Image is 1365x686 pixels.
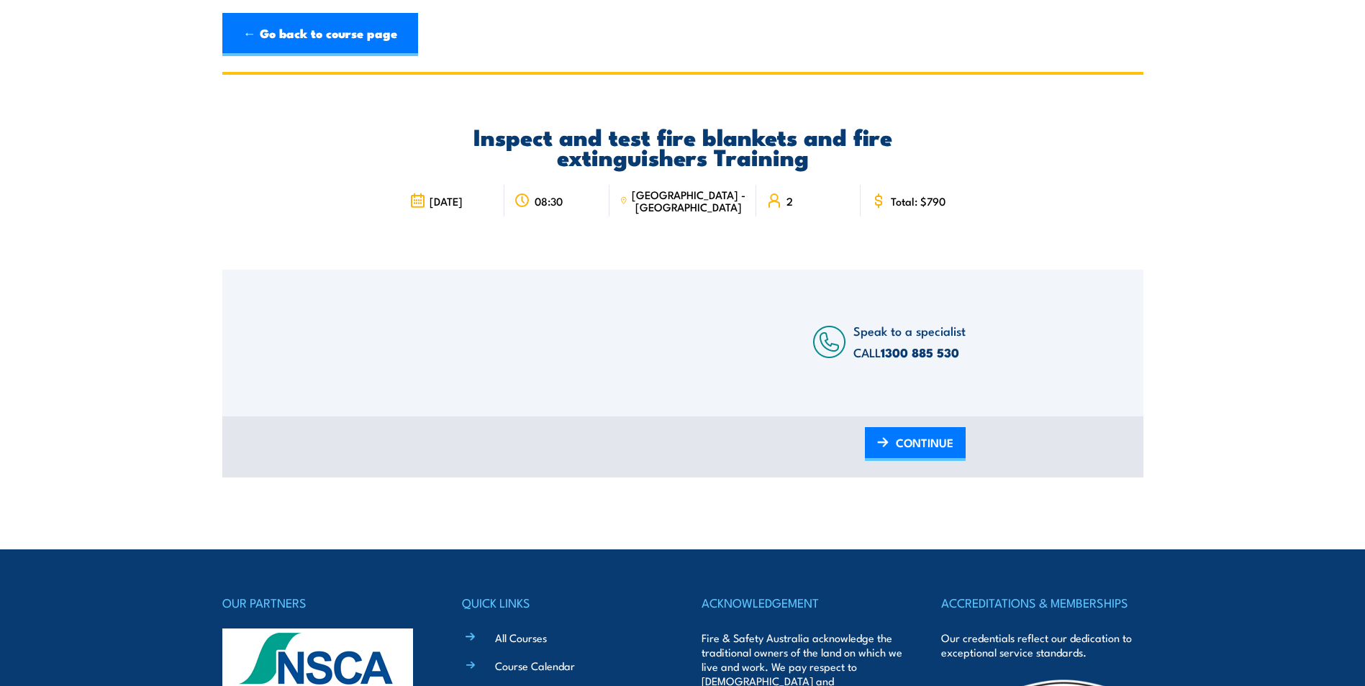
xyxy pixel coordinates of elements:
[881,343,959,362] a: 1300 885 530
[222,13,418,56] a: ← Go back to course page
[632,188,746,213] span: [GEOGRAPHIC_DATA] - [GEOGRAPHIC_DATA]
[891,195,945,207] span: Total: $790
[430,195,463,207] span: [DATE]
[535,195,563,207] span: 08:30
[865,427,966,461] a: CONTINUE
[853,321,966,361] span: Speak to a specialist CALL
[495,658,575,673] a: Course Calendar
[222,593,424,613] h4: OUR PARTNERS
[702,593,903,613] h4: ACKNOWLEDGEMENT
[399,126,966,166] h2: Inspect and test fire blankets and fire extinguishers Training
[941,593,1143,613] h4: ACCREDITATIONS & MEMBERSHIPS
[786,195,793,207] span: 2
[462,593,663,613] h4: QUICK LINKS
[941,631,1143,659] p: Our credentials reflect our dedication to exceptional service standards.
[896,424,953,462] span: CONTINUE
[495,630,547,645] a: All Courses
